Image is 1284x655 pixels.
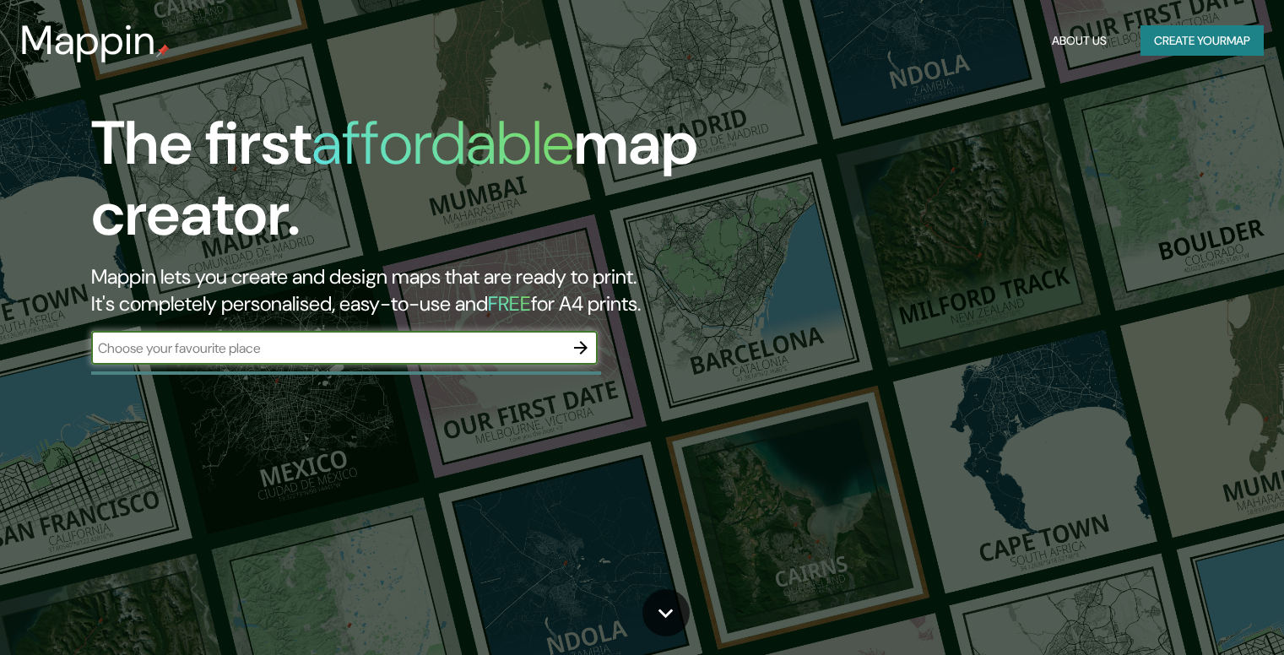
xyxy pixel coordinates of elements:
[20,17,156,64] h3: Mappin
[91,338,564,358] input: Choose your favourite place
[1140,25,1264,57] button: Create yourmap
[91,263,734,317] h2: Mappin lets you create and design maps that are ready to print. It's completely personalised, eas...
[1045,25,1113,57] button: About Us
[312,104,574,182] h1: affordable
[488,290,531,317] h5: FREE
[91,108,734,263] h1: The first map creator.
[156,44,170,57] img: mappin-pin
